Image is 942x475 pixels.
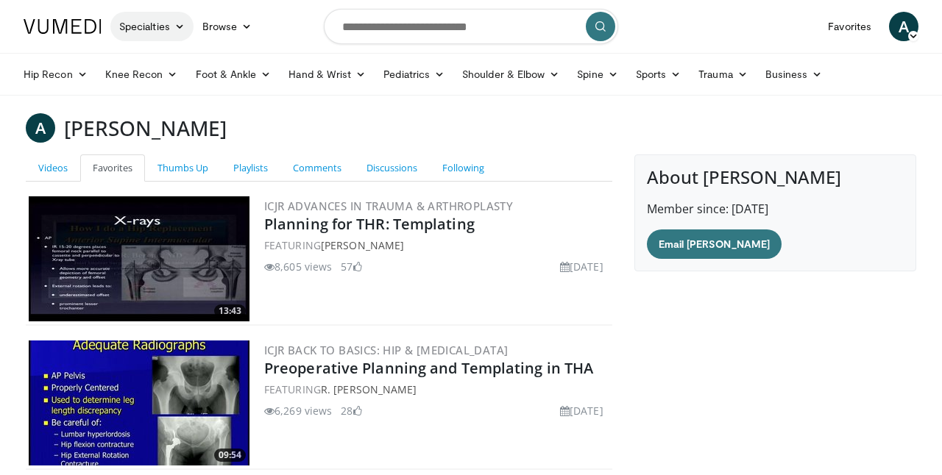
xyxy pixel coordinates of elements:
[647,229,782,259] a: Email [PERSON_NAME]
[145,154,221,182] a: Thumbs Up
[627,60,690,89] a: Sports
[560,259,603,274] li: [DATE]
[26,113,55,143] a: A
[647,200,904,218] p: Member since: [DATE]
[194,12,261,41] a: Browse
[64,113,227,143] h3: [PERSON_NAME]
[264,238,609,253] div: FEATURING
[757,60,832,89] a: Business
[889,12,918,41] a: A
[568,60,626,89] a: Spine
[264,259,332,274] li: 8,605 views
[321,238,404,252] a: [PERSON_NAME]
[24,19,102,34] img: VuMedi Logo
[214,449,246,462] span: 09:54
[29,340,249,465] a: 09:54
[819,12,880,41] a: Favorites
[187,60,280,89] a: Foot & Ankle
[110,12,194,41] a: Specialties
[647,167,904,188] h4: About [PERSON_NAME]
[341,259,361,274] li: 57
[15,60,96,89] a: Hip Recon
[29,340,249,465] img: 294529_0000_1.png.300x170_q85_crop-smart_upscale.jpg
[280,60,375,89] a: Hand & Wrist
[690,60,757,89] a: Trauma
[341,403,361,418] li: 28
[430,154,497,182] a: Following
[321,382,417,396] a: R. [PERSON_NAME]
[214,304,246,318] span: 13:43
[29,196,249,321] img: 296981_0000_1.png.300x170_q85_crop-smart_upscale.jpg
[26,154,80,182] a: Videos
[264,403,332,418] li: 6,269 views
[324,9,618,44] input: Search topics, interventions
[280,154,354,182] a: Comments
[354,154,430,182] a: Discussions
[453,60,568,89] a: Shoulder & Elbow
[29,196,249,321] a: 13:43
[560,403,603,418] li: [DATE]
[96,60,187,89] a: Knee Recon
[264,382,609,397] div: FEATURING
[80,154,145,182] a: Favorites
[264,214,475,234] a: Planning for THR: Templating
[375,60,453,89] a: Pediatrics
[264,343,508,357] a: ICJR Back to Basics: Hip & [MEDICAL_DATA]
[264,199,513,213] a: ICJR Advances in Trauma & Arthroplasty
[221,154,280,182] a: Playlists
[264,358,593,378] a: Preoperative Planning and Templating in THA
